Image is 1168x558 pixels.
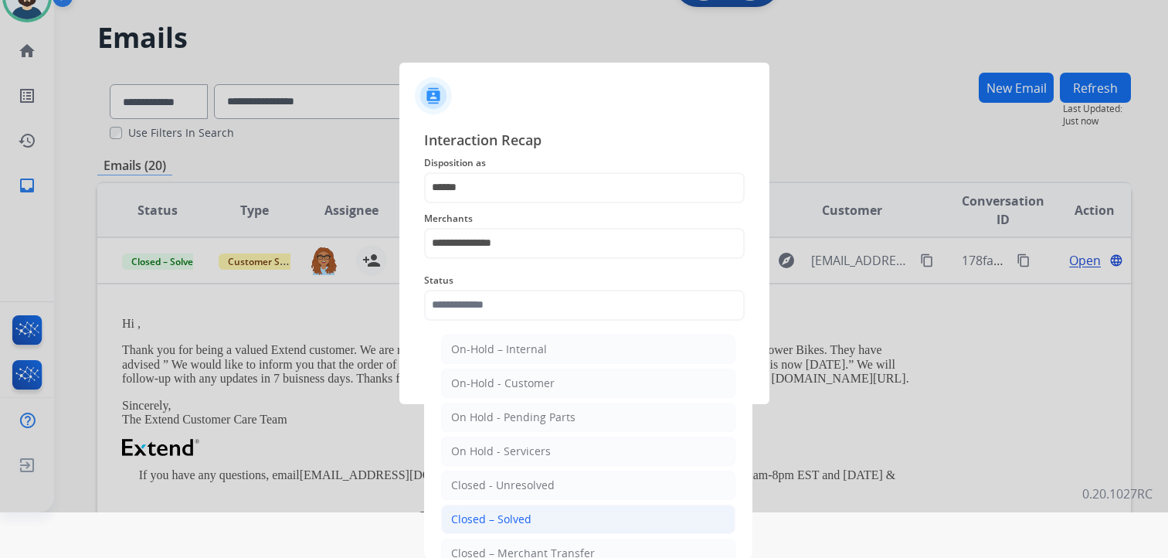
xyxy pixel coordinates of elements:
span: Interaction Recap [424,129,745,154]
div: On-Hold - Customer [451,376,555,391]
img: contactIcon [415,77,452,114]
span: Merchants [424,209,745,228]
div: On-Hold – Internal [451,342,547,357]
div: Closed - Unresolved [451,478,555,493]
span: Status [424,271,745,290]
div: On Hold - Pending Parts [451,410,576,425]
div: On Hold - Servicers [451,444,551,459]
div: Closed – Solved [451,512,531,527]
p: 0.20.1027RC [1082,485,1153,503]
span: Disposition as [424,154,745,172]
